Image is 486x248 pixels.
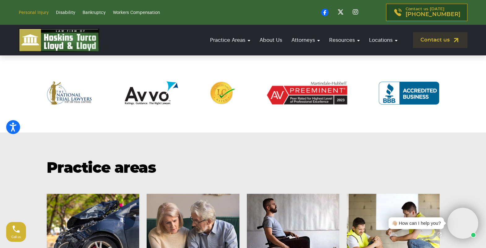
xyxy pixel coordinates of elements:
a: Attorneys [288,31,323,49]
a: Open chat [433,228,446,241]
a: Contact us [DATE][PHONE_NUMBER] [386,4,467,21]
span: [PHONE_NUMBER] [406,11,460,18]
img: AVVO [125,81,178,105]
a: Contact us [413,32,467,48]
p: Contact us [DATE] [406,7,460,18]
a: Resources [326,31,363,49]
div: 👋🏼 How can I help you? [392,220,441,227]
h2: Practice areas [47,160,440,177]
a: Locations [366,31,401,49]
img: logo [19,28,99,52]
a: About Us [256,31,285,49]
a: Personal Injury [19,11,49,15]
span: Call us [11,235,21,239]
a: Bankruptcy [83,11,105,15]
img: Lead Counsel Rated [210,81,235,105]
a: Disability [56,11,75,15]
img: The National Trial Lawyers Top 100 Trial Lawyers [47,81,94,105]
a: Workers Compensation [113,11,160,15]
a: Practice Areas [207,31,253,49]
